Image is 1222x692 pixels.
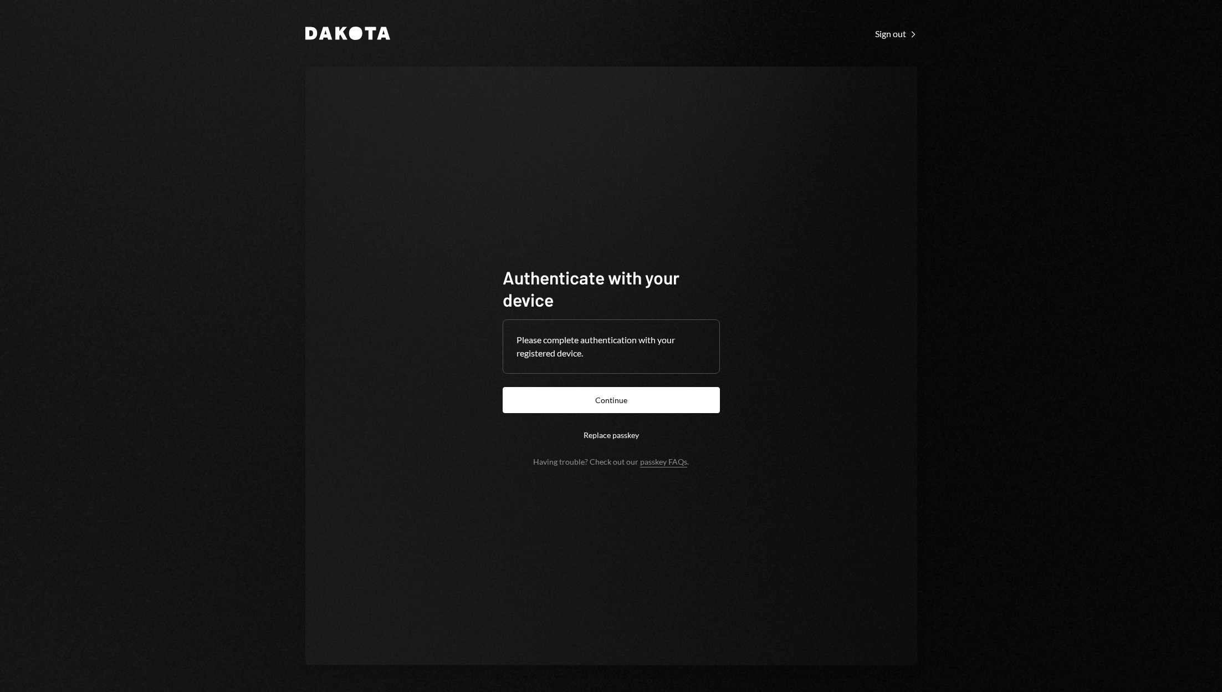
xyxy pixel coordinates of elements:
h1: Authenticate with your device [503,266,720,311]
a: passkey FAQs [640,457,687,467]
a: Sign out [875,27,917,39]
div: Please complete authentication with your registered device. [517,333,706,360]
div: Having trouble? Check out our . [533,457,689,466]
button: Continue [503,387,720,413]
button: Replace passkey [503,422,720,448]
div: Sign out [875,28,917,39]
